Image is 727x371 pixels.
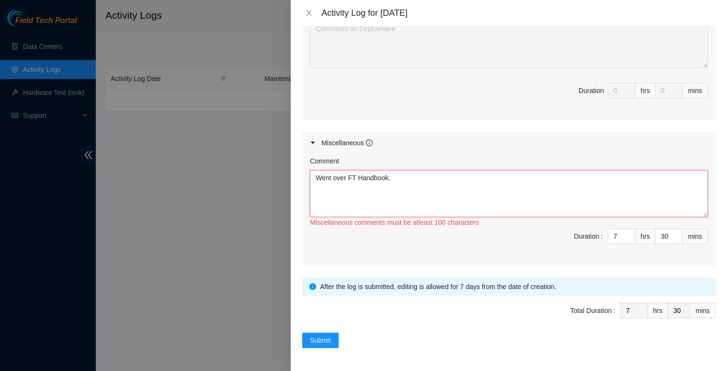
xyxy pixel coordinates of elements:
label: Comment [310,156,339,166]
div: Duration [579,85,604,96]
div: Activity Log for [DATE] [321,8,716,18]
div: Duration : [574,231,603,242]
div: After the log is submitted, editing is allowed for 7 days from the date of creation. [320,281,708,292]
textarea: Comment [310,21,708,68]
div: mins [682,229,708,244]
div: mins [682,83,708,98]
div: mins [690,303,716,318]
div: Miscellaneous info-circle [302,132,716,154]
div: hrs [636,229,656,244]
span: Submit [310,335,331,346]
span: caret-right [310,140,316,146]
span: close [305,9,313,17]
textarea: Comment [310,170,708,217]
div: hrs [636,83,656,98]
div: Miscellaneous comments must be atleast 100 characters [310,217,708,228]
span: info-circle [366,139,373,146]
button: Submit [302,333,339,348]
div: Miscellaneous [321,138,373,148]
div: hrs [648,303,668,318]
span: info-circle [309,283,316,290]
div: Total Duration : [570,305,615,316]
button: Close [302,9,316,18]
